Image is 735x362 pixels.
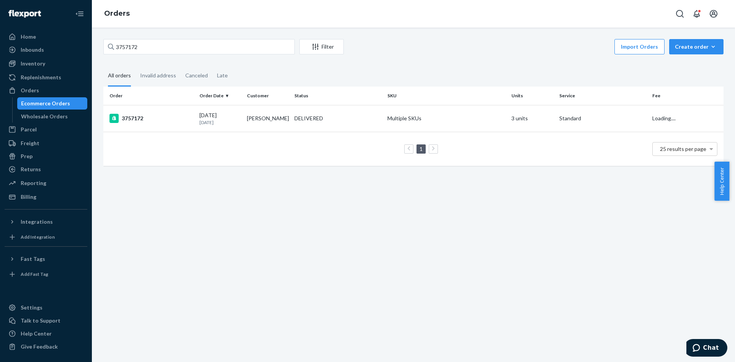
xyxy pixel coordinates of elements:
[556,87,649,105] th: Service
[508,87,556,105] th: Units
[21,46,44,54] div: Inbounds
[5,150,87,162] a: Prep
[21,139,39,147] div: Freight
[649,105,724,132] td: Loading....
[714,162,729,201] button: Help Center
[384,105,508,132] td: Multiple SKUs
[21,60,45,67] div: Inventory
[21,317,60,324] div: Talk to Support
[21,179,46,187] div: Reporting
[5,253,87,265] button: Fast Tags
[5,163,87,175] a: Returns
[98,3,136,25] ol: breadcrumbs
[17,110,88,123] a: Wholesale Orders
[8,10,41,18] img: Flexport logo
[418,146,424,152] a: Page 1 is your current page
[247,92,288,99] div: Customer
[291,87,384,105] th: Status
[559,115,646,122] p: Standard
[5,177,87,189] a: Reporting
[5,84,87,97] a: Orders
[384,87,508,105] th: SKU
[672,6,688,21] button: Open Search Box
[21,100,70,107] div: Ecommerce Orders
[5,44,87,56] a: Inbounds
[185,66,208,85] div: Canceled
[614,39,665,54] button: Import Orders
[5,123,87,136] a: Parcel
[21,193,36,201] div: Billing
[5,268,87,280] a: Add Fast Tag
[72,6,87,21] button: Close Navigation
[5,57,87,70] a: Inventory
[21,74,61,81] div: Replenishments
[21,113,68,120] div: Wholesale Orders
[21,126,37,133] div: Parcel
[21,218,53,226] div: Integrations
[686,339,727,358] iframe: Opens a widget where you can chat to one of our agents
[196,87,244,105] th: Order Date
[5,328,87,340] a: Help Center
[104,9,130,18] a: Orders
[21,304,42,311] div: Settings
[508,105,556,132] td: 3 units
[109,114,193,123] div: 3757172
[21,33,36,41] div: Home
[5,137,87,149] a: Freight
[21,165,41,173] div: Returns
[103,39,295,54] input: Search orders
[244,105,291,132] td: [PERSON_NAME]
[103,87,196,105] th: Order
[21,330,52,337] div: Help Center
[660,146,706,152] span: 25 results per page
[5,231,87,243] a: Add Integration
[669,39,724,54] button: Create order
[5,31,87,43] a: Home
[21,87,39,94] div: Orders
[689,6,704,21] button: Open notifications
[21,271,48,277] div: Add Fast Tag
[5,71,87,84] a: Replenishments
[17,97,88,110] a: Ecommerce Orders
[5,341,87,353] button: Give Feedback
[675,43,718,51] div: Create order
[294,115,323,122] div: DELIVERED
[21,234,55,240] div: Add Integration
[300,43,343,51] div: Filter
[199,119,241,126] p: [DATE]
[199,111,241,126] div: [DATE]
[108,66,131,87] div: All orders
[140,66,176,85] div: Invalid address
[706,6,721,21] button: Open account menu
[5,191,87,203] a: Billing
[5,216,87,228] button: Integrations
[21,343,58,351] div: Give Feedback
[5,314,87,327] button: Talk to Support
[217,66,228,85] div: Late
[21,152,33,160] div: Prep
[5,301,87,314] a: Settings
[649,87,724,105] th: Fee
[21,255,45,263] div: Fast Tags
[299,39,344,54] button: Filter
